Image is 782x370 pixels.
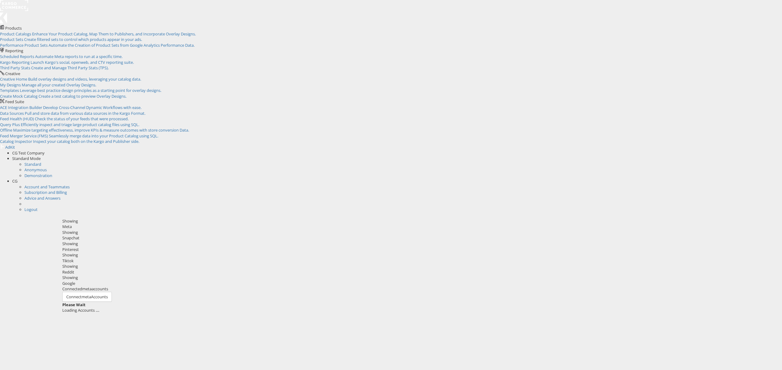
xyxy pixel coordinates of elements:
a: Anonymous [24,167,47,172]
span: Develop Cross-Channel Dynamic Workflows with ease. [43,105,141,110]
span: Automate the Creation of Product Sets from Google Analytics Performance Data. [49,42,195,48]
span: meta [82,294,91,299]
a: Standard [24,161,41,167]
span: meta [82,286,92,292]
span: Check the status of your feeds that were processed. [35,116,129,122]
span: CG [12,178,17,184]
span: Create filtered sets to control which products appear in your ads. [24,37,142,42]
span: Launch Kargo's social, openweb, and CTV reporting suite. [31,60,134,65]
span: Efficiently inspect and triage large product catalog files using SQL. [21,122,139,127]
strong: Please Wait [62,302,86,307]
a: Subscription and Billing [24,190,67,195]
button: ConnectmetaAccounts [62,292,112,302]
a: Advice and Answers [24,195,60,201]
div: Showing [62,241,778,247]
div: Meta [62,224,778,230]
span: Enhance Your Product Catalog, Map Them to Publishers, and Incorporate Overlay Designs. [32,31,196,37]
div: Tiktok [62,258,778,264]
span: Pull and store data from various data sources in the Kargo Format. [25,111,145,116]
span: Maximize targeting effectiveness, improve KPIs & measure outcomes with store conversion Data. [13,127,189,133]
div: Pinterest [62,247,778,252]
span: Reporting [5,48,23,53]
div: Snapchat [62,235,778,241]
span: Automate Meta reports to run at a specific time. [35,54,122,59]
span: AdKit [5,144,15,150]
span: Feed Suite [5,99,24,104]
span: Build overlay designs and videos, leveraging your catalog data. [28,76,141,82]
div: Reddit [62,269,778,275]
span: Products [5,25,22,31]
span: Standard Mode [12,156,41,161]
div: Connected accounts [62,286,778,292]
div: Google [62,281,778,286]
span: Seamlessly merge data into your Product Catalog using SQL. [49,133,158,139]
div: Showing [62,263,778,269]
span: Inspect your catalog both on the Kargo and Publisher side. [33,139,139,144]
span: Leverage best practice design principles as a starting point for overlay designs. [20,88,161,93]
a: Demonstration [24,173,52,178]
span: Create and Manage Third Party Stats (TPS). [31,65,109,71]
div: Showing [62,230,778,235]
div: Showing [62,275,778,281]
div: Loading Accounts .... [62,307,778,313]
div: Showing [62,252,778,258]
a: Account and Teammates [24,184,70,190]
span: CG Test Company [12,150,45,156]
span: Create a test catalog to preview Overlay Designs. [38,93,126,99]
div: Showing [62,218,778,224]
a: Logout [24,207,38,212]
span: Creative [5,71,20,76]
span: Manage all your created Overlay Designs. [22,82,96,88]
